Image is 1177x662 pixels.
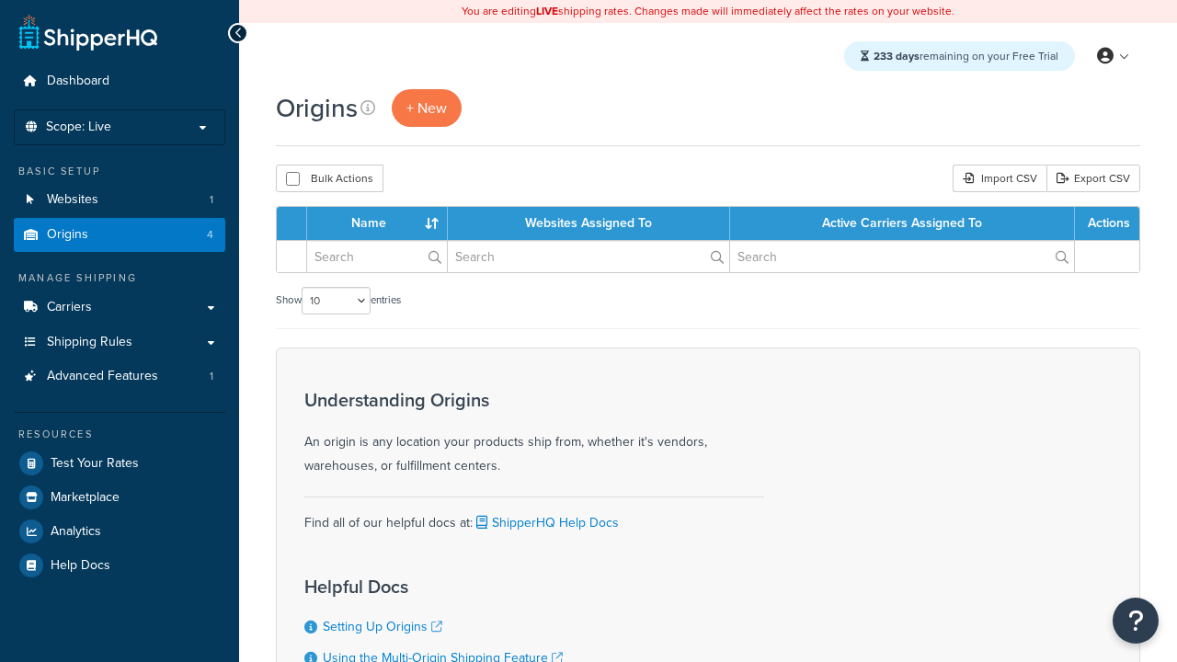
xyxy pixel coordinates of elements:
span: 4 [207,227,213,243]
a: Shipping Rules [14,325,225,360]
th: Name [307,207,448,240]
a: Setting Up Origins [323,617,442,636]
a: Carriers [14,291,225,325]
input: Search [448,241,729,272]
span: Help Docs [51,558,110,574]
span: Carriers [47,300,92,315]
a: ShipperHQ Home [19,14,157,51]
li: Websites [14,183,225,217]
span: Scope: Live [46,120,111,135]
span: Analytics [51,524,101,540]
a: + New [392,89,462,127]
a: Websites 1 [14,183,225,217]
span: Websites [47,192,98,208]
h1: Origins [276,90,358,126]
label: Show entries [276,287,401,314]
a: Dashboard [14,64,225,98]
a: Export CSV [1046,165,1140,192]
strong: 233 days [874,48,920,64]
span: Test Your Rates [51,456,139,472]
div: Resources [14,427,225,442]
a: Marketplace [14,481,225,514]
span: + New [406,97,447,119]
a: Test Your Rates [14,447,225,480]
span: 1 [210,369,213,384]
th: Websites Assigned To [448,207,730,240]
span: Shipping Rules [47,335,132,350]
input: Search [730,241,1074,272]
div: Import CSV [953,165,1046,192]
div: An origin is any location your products ship from, whether it's vendors, warehouses, or fulfillme... [304,390,764,478]
input: Search [307,241,447,272]
a: ShipperHQ Help Docs [473,513,619,532]
span: Advanced Features [47,369,158,384]
a: Origins 4 [14,218,225,252]
span: Origins [47,227,88,243]
li: Origins [14,218,225,252]
h3: Helpful Docs [304,576,668,597]
th: Actions [1075,207,1139,240]
a: Help Docs [14,549,225,582]
li: Advanced Features [14,360,225,394]
button: Bulk Actions [276,165,383,192]
div: remaining on your Free Trial [844,41,1075,71]
div: Manage Shipping [14,270,225,286]
b: LIVE [536,3,558,19]
a: Analytics [14,515,225,548]
select: Showentries [302,287,371,314]
a: Advanced Features 1 [14,360,225,394]
span: 1 [210,192,213,208]
button: Open Resource Center [1113,598,1159,644]
h3: Understanding Origins [304,390,764,410]
th: Active Carriers Assigned To [730,207,1075,240]
span: Marketplace [51,490,120,506]
span: Dashboard [47,74,109,89]
div: Find all of our helpful docs at: [304,496,764,535]
div: Basic Setup [14,164,225,179]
